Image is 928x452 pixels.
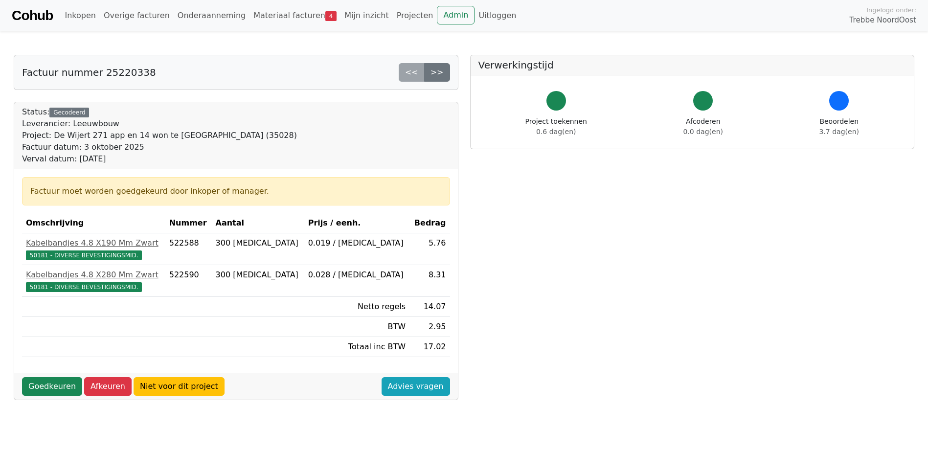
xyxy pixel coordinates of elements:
[409,337,450,357] td: 17.02
[26,282,142,292] span: 50181 - DIVERSE BEVESTIGINGSMID.
[216,269,300,281] div: 300 [MEDICAL_DATA]
[409,265,450,297] td: 8.31
[249,6,340,25] a: Materiaal facturen4
[26,269,161,281] div: Kabelbandjes 4.8 X280 Mm Zwart
[22,130,297,141] div: Project: De Wijert 271 app en 14 won te [GEOGRAPHIC_DATA] (35028)
[49,108,89,117] div: Gecodeerd
[22,118,297,130] div: Leverancier: Leeuwbouw
[382,377,450,396] a: Advies vragen
[536,128,576,136] span: 0.6 dag(en)
[308,269,406,281] div: 0.028 / [MEDICAL_DATA]
[212,213,304,233] th: Aantal
[26,250,142,260] span: 50181 - DIVERSE BEVESTIGINGSMID.
[304,337,409,357] td: Totaal inc BTW
[819,128,859,136] span: 3.7 dag(en)
[409,233,450,265] td: 5.76
[683,116,723,137] div: Afcoderen
[26,237,161,261] a: Kabelbandjes 4.8 X190 Mm Zwart50181 - DIVERSE BEVESTIGINGSMID.
[866,5,916,15] span: Ingelogd onder:
[134,377,225,396] a: Niet voor dit project
[22,213,165,233] th: Omschrijving
[61,6,99,25] a: Inkopen
[308,237,406,249] div: 0.019 / [MEDICAL_DATA]
[437,6,475,24] a: Admin
[304,317,409,337] td: BTW
[475,6,520,25] a: Uitloggen
[26,269,161,293] a: Kabelbandjes 4.8 X280 Mm Zwart50181 - DIVERSE BEVESTIGINGSMID.
[100,6,174,25] a: Overige facturen
[525,116,587,137] div: Project toekennen
[393,6,437,25] a: Projecten
[424,63,450,82] a: >>
[340,6,393,25] a: Mijn inzicht
[216,237,300,249] div: 300 [MEDICAL_DATA]
[409,213,450,233] th: Bedrag
[174,6,249,25] a: Onderaanneming
[304,213,409,233] th: Prijs / eenh.
[409,297,450,317] td: 14.07
[22,141,297,153] div: Factuur datum: 3 oktober 2025
[409,317,450,337] td: 2.95
[26,237,161,249] div: Kabelbandjes 4.8 X190 Mm Zwart
[22,67,156,78] h5: Factuur nummer 25220338
[12,4,53,27] a: Cohub
[304,297,409,317] td: Netto regels
[165,233,212,265] td: 522588
[683,128,723,136] span: 0.0 dag(en)
[22,377,82,396] a: Goedkeuren
[30,185,442,197] div: Factuur moet worden goedgekeurd door inkoper of manager.
[84,377,132,396] a: Afkeuren
[22,106,297,165] div: Status:
[850,15,916,26] span: Trebbe NoordOost
[478,59,906,71] h5: Verwerkingstijd
[819,116,859,137] div: Beoordelen
[325,11,337,21] span: 4
[22,153,297,165] div: Verval datum: [DATE]
[165,213,212,233] th: Nummer
[165,265,212,297] td: 522590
